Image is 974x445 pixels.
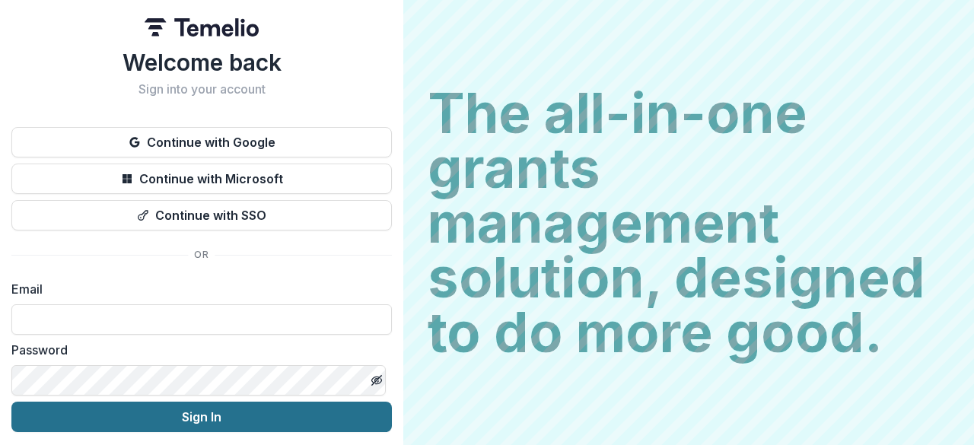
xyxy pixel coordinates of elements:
[11,164,392,194] button: Continue with Microsoft
[11,341,383,359] label: Password
[11,402,392,432] button: Sign In
[11,49,392,76] h1: Welcome back
[364,368,389,393] button: Toggle password visibility
[11,127,392,157] button: Continue with Google
[145,18,259,37] img: Temelio
[11,82,392,97] h2: Sign into your account
[11,200,392,230] button: Continue with SSO
[11,280,383,298] label: Email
